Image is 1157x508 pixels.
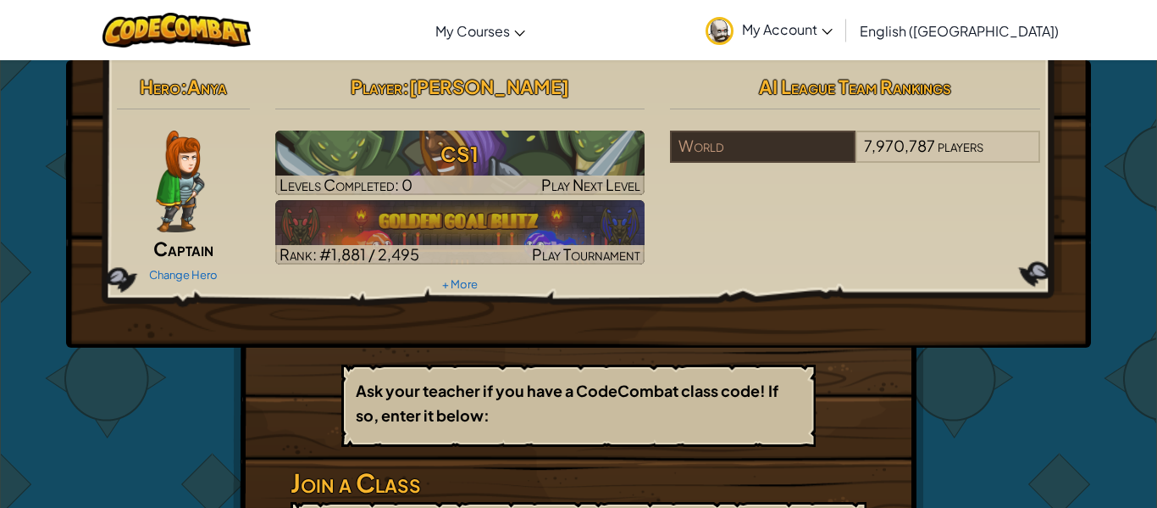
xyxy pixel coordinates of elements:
[356,381,778,425] b: Ask your teacher if you have a CodeCombat class code! If so, enter it below:
[180,75,187,98] span: :
[759,75,951,98] span: AI League Team Rankings
[697,3,841,57] a: My Account
[706,17,734,45] img: avatar
[670,131,855,163] div: World
[275,200,645,265] a: Rank: #1,881 / 2,495Play Tournament
[187,75,227,98] span: Anya
[275,131,645,195] a: Play Next Level
[280,175,412,194] span: Levels Completed: 0
[291,464,866,502] h3: Join a Class
[435,22,510,40] span: My Courses
[149,268,218,282] a: Change Hero
[402,75,409,98] span: :
[280,244,419,264] span: Rank: #1,881 / 2,495
[427,8,534,53] a: My Courses
[670,147,1040,166] a: World7,970,787players
[153,237,213,260] span: Captain
[532,244,640,264] span: Play Tournament
[864,136,935,155] span: 7,970,787
[938,136,983,155] span: players
[851,8,1067,53] a: English ([GEOGRAPHIC_DATA])
[742,20,833,38] span: My Account
[442,277,478,291] a: + More
[860,22,1059,40] span: English ([GEOGRAPHIC_DATA])
[275,135,645,173] h3: CS1
[275,200,645,265] img: Golden Goal
[275,131,645,195] img: CS1
[102,13,251,47] img: CodeCombat logo
[541,175,640,194] span: Play Next Level
[409,75,569,98] span: [PERSON_NAME]
[140,75,180,98] span: Hero
[156,131,204,232] img: captain-pose.png
[351,75,402,98] span: Player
